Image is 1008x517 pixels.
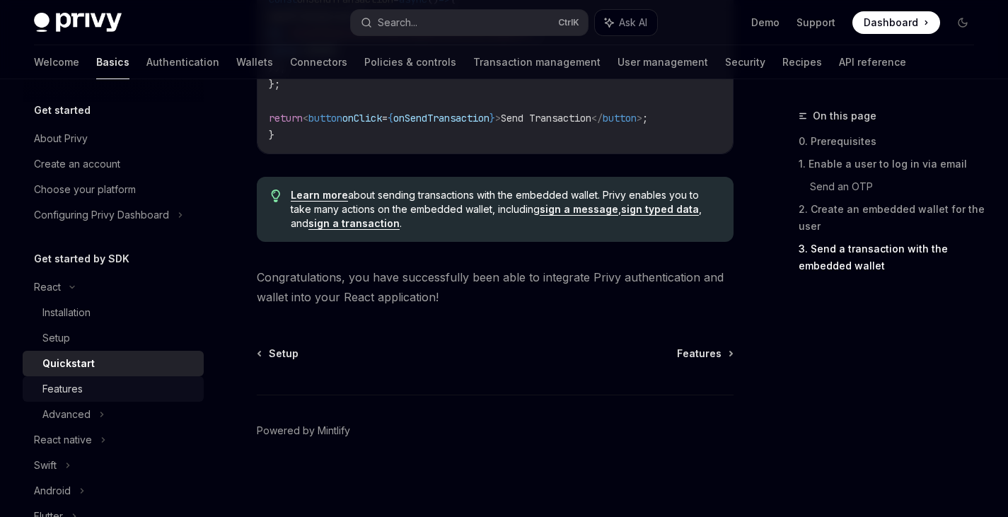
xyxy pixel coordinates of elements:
a: 0. Prerequisites [799,130,985,153]
div: Search... [378,14,417,31]
span: Ask AI [619,16,647,30]
span: > [495,112,501,124]
div: Setup [42,330,70,347]
span: = [382,112,388,124]
h5: Get started [34,102,91,119]
a: Recipes [782,45,822,79]
a: 1. Enable a user to log in via email [799,153,985,175]
a: Transaction management [473,45,601,79]
a: Connectors [290,45,347,79]
span: < [303,112,308,124]
div: React native [34,431,92,448]
span: button [308,112,342,124]
a: Security [725,45,765,79]
div: Create an account [34,156,120,173]
span: onClick [342,112,382,124]
a: Welcome [34,45,79,79]
a: Features [23,376,204,402]
button: Ask AI [595,10,657,35]
span: > [637,112,642,124]
div: Advanced [42,406,91,423]
a: 3. Send a transaction with the embedded wallet [799,238,985,277]
div: Features [42,381,83,397]
a: Features [677,347,732,361]
a: Wallets [236,45,273,79]
a: User management [618,45,708,79]
span: return [269,112,303,124]
a: sign typed data [621,203,699,216]
a: sign a transaction [308,217,400,230]
a: Installation [23,300,204,325]
div: About Privy [34,130,88,147]
span: } [489,112,495,124]
span: </ [591,112,603,124]
span: about sending transactions with the embedded wallet. Privy enables you to take many actions on th... [291,188,720,231]
span: Ctrl K [558,17,579,28]
a: Learn more [291,189,348,202]
a: Create an account [23,151,204,177]
span: onSendTransaction [393,112,489,124]
div: Quickstart [42,355,95,372]
span: Send Transaction [501,112,591,124]
a: Quickstart [23,351,204,376]
span: ; [642,112,648,124]
span: Setup [269,347,299,361]
a: Authentication [146,45,219,79]
a: About Privy [23,126,204,151]
div: Installation [42,304,91,321]
div: Android [34,482,71,499]
a: Basics [96,45,129,79]
span: Dashboard [864,16,918,30]
a: Policies & controls [364,45,456,79]
button: Toggle dark mode [951,11,974,34]
div: Swift [34,457,57,474]
div: Configuring Privy Dashboard [34,207,169,223]
a: Setup [23,325,204,351]
a: Demo [751,16,780,30]
a: Powered by Mintlify [257,424,350,438]
div: React [34,279,61,296]
span: button [603,112,637,124]
svg: Tip [271,190,281,202]
a: Setup [258,347,299,361]
span: }; [269,78,280,91]
a: Send an OTP [810,175,985,198]
button: Search...CtrlK [351,10,587,35]
span: } [269,129,274,141]
a: Choose your platform [23,177,204,202]
span: On this page [813,108,876,124]
span: Congratulations, you have successfully been able to integrate Privy authentication and wallet int... [257,267,734,307]
span: { [388,112,393,124]
img: dark logo [34,13,122,33]
a: API reference [839,45,906,79]
a: sign a message [540,203,618,216]
h5: Get started by SDK [34,250,129,267]
a: 2. Create an embedded wallet for the user [799,198,985,238]
a: Dashboard [852,11,940,34]
span: Features [677,347,722,361]
div: Choose your platform [34,181,136,198]
a: Support [796,16,835,30]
